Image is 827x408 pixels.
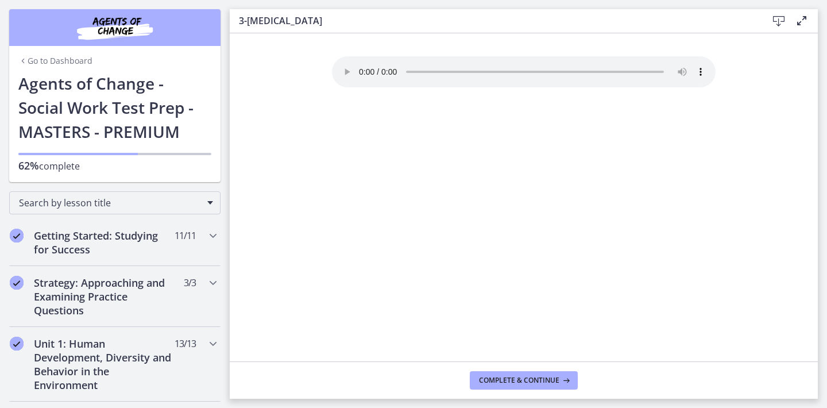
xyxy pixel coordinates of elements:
a: Go to Dashboard [18,55,92,67]
span: 11 / 11 [175,229,196,243]
i: Completed [10,276,24,290]
h2: Unit 1: Human Development, Diversity and Behavior in the Environment [34,337,174,392]
button: Complete & continue [470,371,578,390]
h1: Agents of Change - Social Work Test Prep - MASTERS - PREMIUM [18,71,211,144]
span: 13 / 13 [175,337,196,351]
span: 3 / 3 [184,276,196,290]
h3: 3-[MEDICAL_DATA] [239,14,749,28]
h2: Getting Started: Studying for Success [34,229,174,256]
i: Completed [10,229,24,243]
p: complete [18,159,211,173]
h2: Strategy: Approaching and Examining Practice Questions [34,276,174,317]
span: Search by lesson title [19,197,202,209]
i: Completed [10,337,24,351]
div: Search by lesson title [9,191,221,214]
span: Complete & continue [479,376,559,385]
img: Agents of Change [46,14,184,41]
span: 62% [18,159,39,172]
